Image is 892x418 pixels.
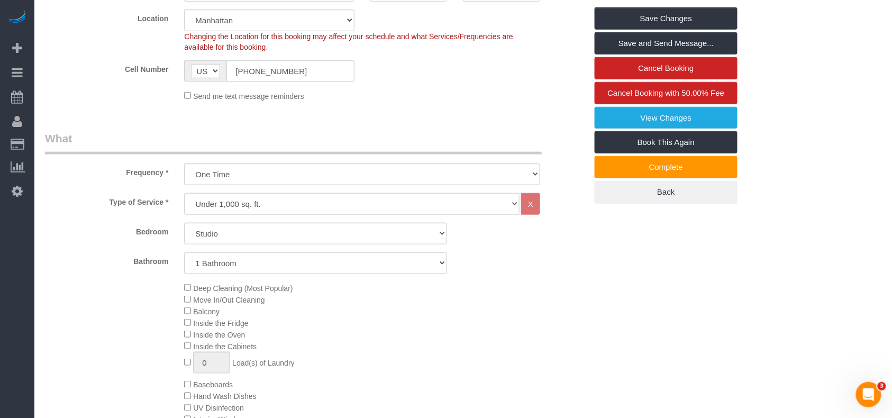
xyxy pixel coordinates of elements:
[595,7,738,30] a: Save Changes
[608,88,725,97] span: Cancel Booking with 50.00% Fee
[232,359,295,367] span: Load(s) of Laundry
[193,381,233,389] span: Baseboards
[878,382,886,390] span: 3
[37,60,176,75] label: Cell Number
[595,156,738,178] a: Complete
[226,60,354,82] input: Cell Number
[193,307,220,316] span: Balcony
[37,10,176,24] label: Location
[193,296,265,304] span: Move In/Out Cleaning
[193,393,256,401] span: Hand Wash Dishes
[37,252,176,267] label: Bathroom
[193,319,248,328] span: Inside the Fridge
[37,163,176,178] label: Frequency *
[193,331,245,339] span: Inside the Oven
[37,223,176,237] label: Bedroom
[595,131,738,153] a: Book This Again
[6,11,28,25] img: Automaid Logo
[595,32,738,54] a: Save and Send Message...
[193,284,293,293] span: Deep Cleaning (Most Popular)
[595,181,738,203] a: Back
[184,32,513,51] span: Changing the Location for this booking may affect your schedule and what Services/Frequencies are...
[595,57,738,79] a: Cancel Booking
[193,342,257,351] span: Inside the Cabinets
[193,404,244,413] span: UV Disinfection
[37,193,176,207] label: Type of Service *
[595,82,738,104] a: Cancel Booking with 50.00% Fee
[856,382,881,407] iframe: Intercom live chat
[193,92,304,101] span: Send me text message reminders
[45,131,542,155] legend: What
[595,107,738,129] a: View Changes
